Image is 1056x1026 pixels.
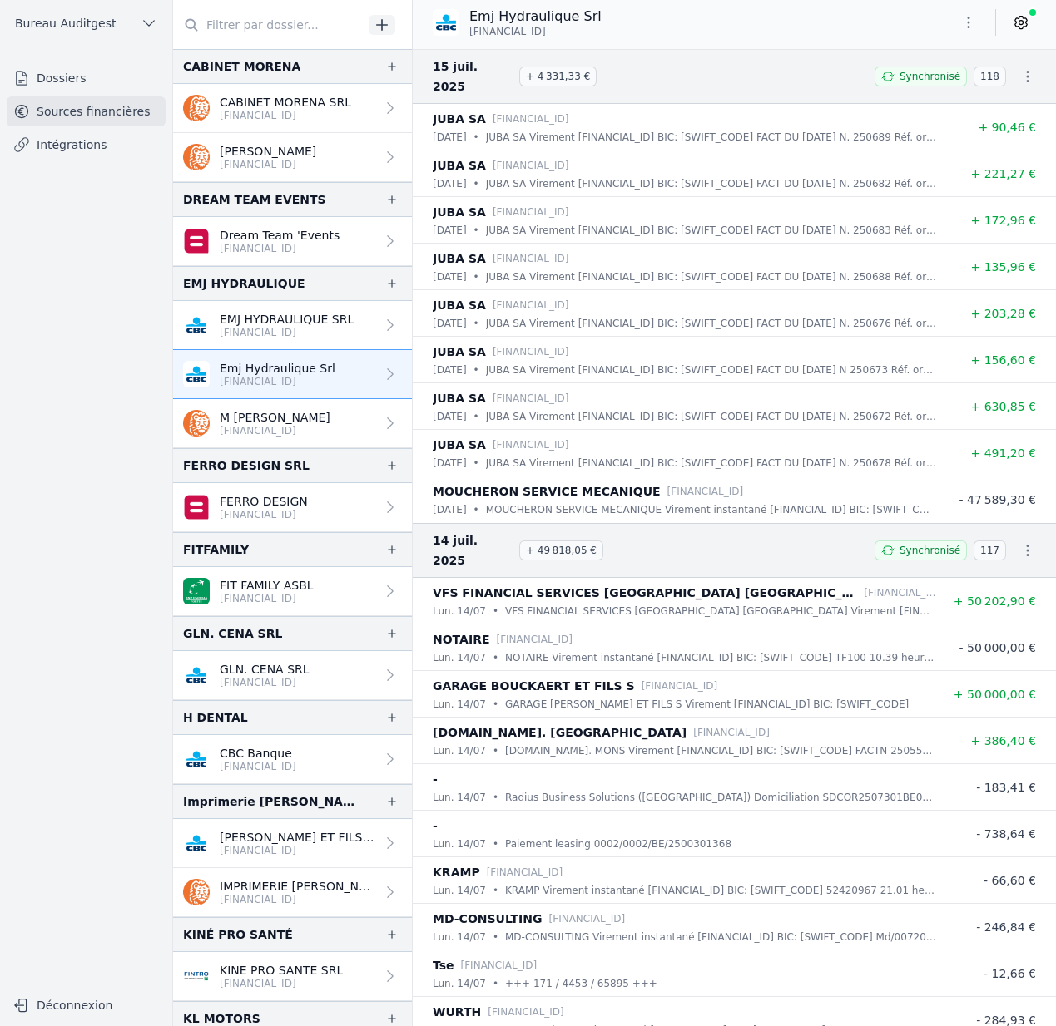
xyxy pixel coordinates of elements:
[519,540,603,560] span: + 49 818,05 €
[970,260,1036,274] span: + 135,96 €
[433,362,467,378] p: [DATE]
[469,7,602,27] p: Emj Hydraulique Srl
[220,592,314,605] p: [FINANCIAL_ID]
[900,544,960,557] span: Synchronisé
[433,769,438,789] p: -
[433,629,489,649] p: NOTAIRE
[7,992,166,1019] button: Déconnexion
[183,578,210,604] img: BNP_BE_BUSINESS_GEBABEBB.png
[505,742,936,759] p: [DOMAIN_NAME]. MONS Virement [FINANCIAL_ID] BIC: [SWIFT_CODE] FACTN 250553 [DATE]
[433,862,480,882] p: KRAMP
[959,641,1036,654] span: - 50 000,00 €
[433,295,486,315] p: JUBA SA
[220,94,351,111] p: CABINET MORENA SRL
[183,144,210,170] img: ing.png
[976,781,1036,794] span: - 183,41 €
[433,129,467,146] p: [DATE]
[220,242,340,255] p: [FINANCIAL_ID]
[976,920,1036,934] span: - 246,84 €
[220,326,354,339] p: [FINANCIAL_ID]
[976,827,1036,841] span: - 738,64 €
[493,111,569,127] p: [FINANCIAL_ID]
[173,735,412,784] a: CBC Banque [FINANCIAL_ID]
[433,481,661,501] p: MOUCHERON SERVICE MECANIQUE
[7,63,166,93] a: Dossiers
[183,95,210,121] img: ing.png
[433,882,486,899] p: lun. 14/07
[493,250,569,267] p: [FINANCIAL_ID]
[486,455,936,471] p: JUBA SA Virement [FINANCIAL_ID] BIC: [SWIFT_CODE] FACT DU [DATE] N. 250678 Réf. ordre : 202507151...
[959,493,1036,506] span: - 47 589,30 €
[433,155,486,175] p: JUBA SA
[433,408,467,425] p: [DATE]
[220,109,351,122] p: [FINANCIAL_ID]
[433,269,467,285] p: [DATE]
[173,399,412,448] a: M [PERSON_NAME] [FINANCIAL_ID]
[493,975,498,992] div: •
[642,678,718,694] p: [FINANCIAL_ID]
[173,301,412,350] a: EMJ HYDRAULIQUE SRL [FINANCIAL_ID]
[493,343,569,360] p: [FINANCIAL_ID]
[220,661,310,678] p: GLN. CENA SRL
[220,409,330,426] p: M [PERSON_NAME]
[183,540,249,560] div: FITFAMILY
[183,879,210,905] img: ing.png
[220,893,375,906] p: [FINANCIAL_ID]
[505,649,936,666] p: NOTAIRE Virement instantané [FINANCIAL_ID] BIC: [SWIFT_CODE] TF100 10.39 heures CBC Mobile
[433,676,635,696] p: GARAGE BOUCKAERT ET FILS S
[433,388,486,408] p: JUBA SA
[433,530,513,570] span: 14 juil. 2025
[505,975,657,992] p: +++ 171 / 4453 / 65895 +++
[220,143,316,160] p: [PERSON_NAME]
[183,624,282,644] div: GLN. CENA SRL
[173,567,412,616] a: FIT FAMILY ASBL [FINANCIAL_ID]
[173,217,412,266] a: Dream Team 'Events [FINANCIAL_ID]
[7,96,166,126] a: Sources financières
[433,929,486,945] p: lun. 14/07
[220,844,375,857] p: [FINANCIAL_ID]
[433,742,486,759] p: lun. 14/07
[493,882,498,899] div: •
[505,882,936,899] p: KRAMP Virement instantané [FINANCIAL_ID] BIC: [SWIFT_CODE] 52420967 21.01 heures CBC Mobile
[173,84,412,133] a: CABINET MORENA SRL [FINANCIAL_ID]
[183,494,210,520] img: belfius.png
[984,967,1036,980] span: - 12,66 €
[433,975,486,992] p: lun. 14/07
[493,437,569,453] p: [FINANCIAL_ID]
[493,157,569,174] p: [FINANCIAL_ID]
[433,583,857,603] p: VFS FINANCIAL SERVICES [GEOGRAPHIC_DATA] [GEOGRAPHIC_DATA]
[864,585,936,601] p: [FINANCIAL_ID]
[173,133,412,182] a: [PERSON_NAME] [FINANCIAL_ID]
[183,274,305,293] div: EMJ HYDRAULIQUE
[173,952,412,1001] a: KINE PRO SANTE SRL [FINANCIAL_ID]
[433,202,486,222] p: JUBA SA
[183,312,210,338] img: CBC_CREGBEBB.png
[433,955,454,975] p: Tse
[900,70,960,83] span: Synchronisé
[173,868,412,917] a: IMPRIMERIE [PERSON_NAME] ET FILS [PERSON_NAME] [FINANCIAL_ID]
[433,789,486,806] p: lun. 14/07
[183,792,359,811] div: Imprimerie [PERSON_NAME] et fils [PERSON_NAME]
[461,957,538,974] p: [FINANCIAL_ID]
[183,361,210,387] img: CBC_CREGBEBB.png
[433,9,459,36] img: CBC_CREGBEBB.png
[220,962,343,979] p: KINE PRO SANTE SRL
[7,10,166,37] button: Bureau Auditgest
[220,878,375,895] p: IMPRIMERIE [PERSON_NAME] ET FILS [PERSON_NAME]
[486,362,936,378] p: JUBA SA Virement [FINANCIAL_ID] BIC: [SWIFT_CODE] FACT DU [DATE] N 250673 Réf. ordre : 2025071513...
[15,15,116,32] span: Bureau Auditgest
[220,508,308,521] p: [FINANCIAL_ID]
[954,688,1036,701] span: + 50 000,00 €
[220,745,296,762] p: CBC Banque
[473,408,479,425] div: •
[433,315,467,332] p: [DATE]
[220,424,330,437] p: [FINANCIAL_ID]
[433,455,467,471] p: [DATE]
[7,130,166,160] a: Intégrations
[984,874,1036,887] span: - 66,60 €
[433,57,513,96] span: 15 juil. 2025
[183,830,210,856] img: CBC_CREGBEBB.png
[549,910,626,927] p: [FINANCIAL_ID]
[970,214,1036,227] span: + 172,96 €
[433,909,543,929] p: MD-CONSULTING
